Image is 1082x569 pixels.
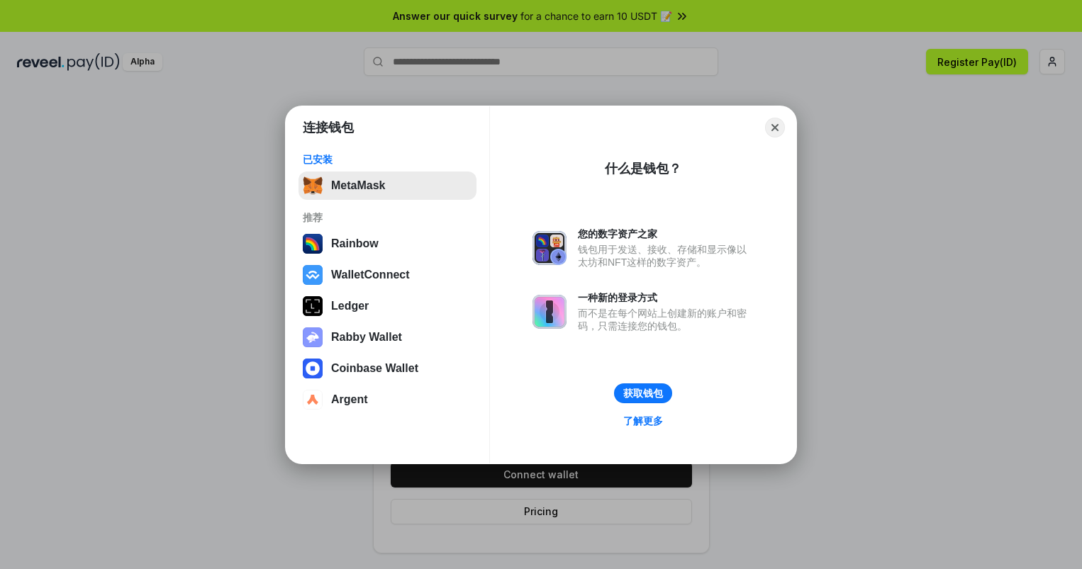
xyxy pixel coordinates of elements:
a: 了解更多 [615,412,671,430]
img: svg+xml,%3Csvg%20fill%3D%22none%22%20height%3D%2233%22%20viewBox%3D%220%200%2035%2033%22%20width%... [303,176,323,196]
div: 什么是钱包？ [605,160,681,177]
div: Rainbow [331,237,379,250]
button: Rainbow [299,230,476,258]
h1: 连接钱包 [303,119,354,136]
img: svg+xml,%3Csvg%20xmlns%3D%22http%3A%2F%2Fwww.w3.org%2F2000%2Fsvg%22%20fill%3D%22none%22%20viewBox... [303,327,323,347]
div: MetaMask [331,179,385,192]
div: Ledger [331,300,369,312]
button: Coinbase Wallet [299,354,476,383]
img: svg+xml,%3Csvg%20width%3D%2228%22%20height%3D%2228%22%20viewBox%3D%220%200%2028%2028%22%20fill%3D... [303,265,323,285]
img: svg+xml,%3Csvg%20xmlns%3D%22http%3A%2F%2Fwww.w3.org%2F2000%2Fsvg%22%20fill%3D%22none%22%20viewBox... [532,295,567,329]
button: Close [765,118,785,137]
div: WalletConnect [331,269,410,281]
img: svg+xml,%3Csvg%20width%3D%2228%22%20height%3D%2228%22%20viewBox%3D%220%200%2028%2028%22%20fill%3D... [303,390,323,410]
button: Argent [299,385,476,414]
img: svg+xml,%3Csvg%20width%3D%2228%22%20height%3D%2228%22%20viewBox%3D%220%200%2028%2028%22%20fill%3D... [303,359,323,378]
button: Ledger [299,292,476,320]
div: Argent [331,393,368,406]
div: 了解更多 [623,415,663,427]
div: Rabby Wallet [331,331,402,344]
button: Rabby Wallet [299,323,476,351]
img: svg+xml,%3Csvg%20xmlns%3D%22http%3A%2F%2Fwww.w3.org%2F2000%2Fsvg%22%20width%3D%2228%22%20height%3... [303,296,323,316]
div: Coinbase Wallet [331,362,418,375]
div: 获取钱包 [623,387,663,400]
div: 一种新的登录方式 [578,291,754,304]
button: MetaMask [299,171,476,200]
div: 您的数字资产之家 [578,227,754,240]
div: 而不是在每个网站上创建新的账户和密码，只需连接您的钱包。 [578,307,754,332]
img: svg+xml,%3Csvg%20width%3D%22120%22%20height%3D%22120%22%20viewBox%3D%220%200%20120%20120%22%20fil... [303,234,323,254]
button: WalletConnect [299,261,476,289]
img: svg+xml,%3Csvg%20xmlns%3D%22http%3A%2F%2Fwww.w3.org%2F2000%2Fsvg%22%20fill%3D%22none%22%20viewBox... [532,231,567,265]
div: 推荐 [303,211,472,224]
button: 获取钱包 [614,383,672,403]
div: 已安装 [303,153,472,166]
div: 钱包用于发送、接收、存储和显示像以太坊和NFT这样的数字资产。 [578,243,754,269]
